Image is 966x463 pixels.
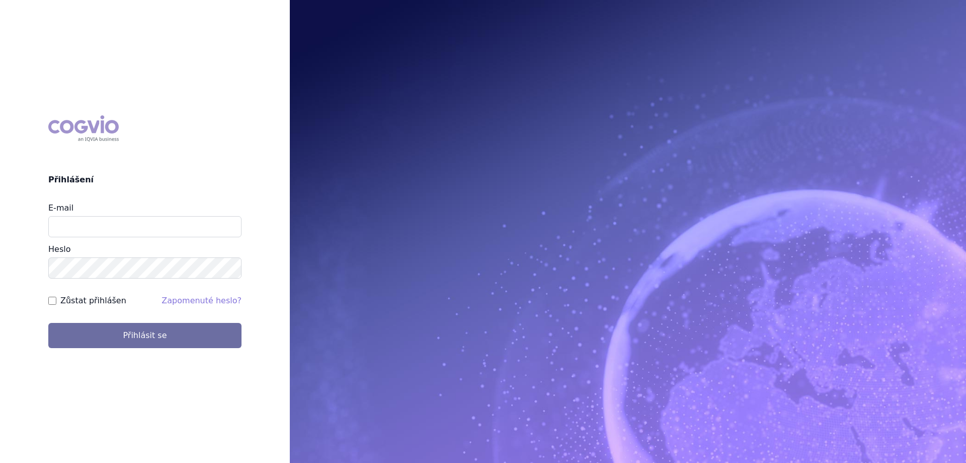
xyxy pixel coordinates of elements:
label: E-mail [48,203,73,213]
a: Zapomenuté heslo? [162,296,242,305]
h2: Přihlášení [48,174,242,186]
label: Zůstat přihlášen [60,295,126,307]
label: Heslo [48,244,70,254]
div: COGVIO [48,115,119,142]
button: Přihlásit se [48,323,242,348]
